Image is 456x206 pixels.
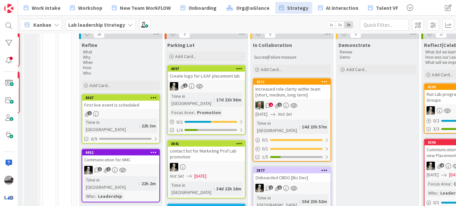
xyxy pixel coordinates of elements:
[96,193,124,200] div: Leadership
[78,4,102,12] span: Workshop
[253,168,331,182] div: 3877Onboarded CBDO [Biz Dev]
[433,199,439,206] span: 0 / 1
[344,22,353,28] span: 3x
[98,167,102,171] span: 1
[139,122,140,129] span: :
[83,55,159,60] p: Why
[168,66,245,80] div: 4097Create logo for L-EAF placement lab
[68,22,125,28] b: Lab leadership Strategy
[262,154,268,160] span: 1/5
[253,136,331,144] div: 0/1
[255,101,264,110] img: SH
[106,167,111,171] span: 1
[261,66,282,72] span: Add Card...
[85,96,159,100] div: 4367
[170,173,184,179] i: Not Set
[83,50,159,55] p: What
[222,2,273,14] a: Org@aGlance
[176,119,183,125] span: 0 / 2
[82,155,159,164] div: Communication for NMC
[84,193,95,200] div: Who:
[433,125,439,132] span: 3/3
[253,173,331,182] div: Onboarded CBDO [Biz Dev]
[82,95,159,109] div: 4367First live event is scheduled
[4,193,13,202] img: avatar
[88,111,92,115] span: 1
[278,111,292,117] i: Not Set
[170,182,214,196] div: Time in [GEOGRAPHIC_DATA]
[170,109,194,116] div: Focus Area:
[140,122,157,129] div: 22h 3m
[84,166,93,174] img: WS
[269,185,273,190] span: 1
[335,22,344,28] span: 2x
[278,185,282,190] span: 5
[427,106,435,115] img: WS
[108,2,175,14] a: New Team WorkFLOW
[350,30,361,38] span: 0
[300,123,329,130] div: 14d 23h 57m
[340,50,415,55] p: Review
[168,141,245,161] div: 3841contact list for Marketing Prof Lab promotion
[82,150,159,155] div: 4452
[83,65,159,70] p: How
[167,140,246,199] a: 3841contact list for Marketing Prof Lab promotionWSNot Set[DATE]Time in [GEOGRAPHIC_DATA]:34d 22h...
[438,189,439,197] span: :
[427,180,451,187] div: Focus Area:
[170,93,214,107] div: Time in [GEOGRAPHIC_DATA]
[214,185,215,192] span: :
[168,118,245,126] div: 0/2
[253,184,331,192] div: WS
[139,180,140,187] span: :
[195,109,222,116] div: Promotion
[171,141,245,146] div: 3841
[194,173,206,180] span: [DATE]
[364,2,402,14] a: Talent VF
[82,150,159,164] div: 4452Communication for NMC
[255,111,268,118] span: [DATE]
[253,101,331,110] div: SH
[253,85,331,99] div: Increased role clarity within team [short, medium, long term]
[168,82,245,91] div: WS
[179,30,190,38] span: 5
[84,119,139,133] div: Time in [GEOGRAPHIC_DATA]
[170,163,178,171] img: WS
[168,141,245,147] div: 3841
[278,103,282,107] span: 1
[20,2,64,14] a: Work intake
[33,21,51,29] span: Kanban
[32,4,60,12] span: Work intake
[4,4,13,13] img: Visit kanbanzone.com
[299,198,300,205] span: :
[175,53,196,59] span: Add Card...
[82,42,97,48] span: Refine
[427,162,435,170] img: WS
[256,168,331,173] div: 3877
[214,96,215,103] span: :
[194,109,195,116] span: :
[177,2,220,14] a: Onboarding
[327,22,335,28] span: 1x
[253,168,331,173] div: 3877
[265,30,276,38] span: 5
[188,4,217,12] span: Onboarding
[82,166,159,174] div: WS
[275,2,312,14] a: Strategy
[168,163,245,171] div: WS
[340,55,415,60] p: Demo
[360,19,409,31] input: Quick Filter...
[255,184,264,192] img: WS
[82,101,159,109] div: First live event is scheduled
[82,95,159,101] div: 4367
[346,66,367,72] span: Add Card...
[262,145,268,152] span: 0 / 1
[314,2,362,14] a: AI interaction
[84,176,139,191] div: Time in [GEOGRAPHIC_DATA]
[255,120,299,134] div: Time in [GEOGRAPHIC_DATA]
[253,79,331,85] div: 4311
[300,198,329,205] div: 30d 23h 52m
[451,180,452,187] span: :
[168,66,245,72] div: 4097
[432,72,453,78] span: Add Card...
[253,42,292,48] span: In Collaboration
